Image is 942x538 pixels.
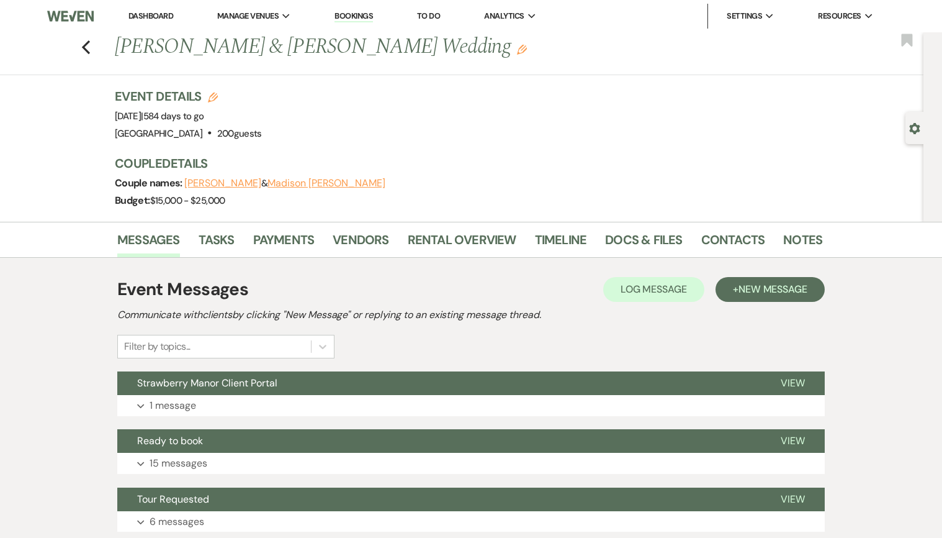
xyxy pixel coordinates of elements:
[115,194,150,207] span: Budget:
[199,230,235,257] a: Tasks
[603,277,704,302] button: Log Message
[781,493,805,506] span: View
[605,230,682,257] a: Docs & Files
[761,372,825,395] button: View
[184,178,261,188] button: [PERSON_NAME]
[535,230,587,257] a: Timeline
[150,514,204,530] p: 6 messages
[137,376,277,390] span: Strawberry Manor Client Portal
[333,230,388,257] a: Vendors
[150,398,196,414] p: 1 message
[117,395,825,416] button: 1 message
[217,10,279,22] span: Manage Venues
[137,493,209,506] span: Tour Requested
[334,11,373,22] a: Bookings
[115,110,204,122] span: [DATE]
[141,110,204,122] span: |
[761,429,825,453] button: View
[715,277,825,302] button: +New Message
[701,230,765,257] a: Contacts
[621,283,687,296] span: Log Message
[417,11,440,21] a: To Do
[818,10,861,22] span: Resources
[115,155,810,172] h3: Couple Details
[117,488,761,511] button: Tour Requested
[184,177,385,189] span: &
[115,176,184,189] span: Couple names:
[117,429,761,453] button: Ready to book
[761,488,825,511] button: View
[517,43,527,55] button: Edit
[781,434,805,447] span: View
[909,122,920,134] button: Open lead details
[738,283,807,296] span: New Message
[115,127,202,140] span: [GEOGRAPHIC_DATA]
[150,194,225,207] span: $15,000 - $25,000
[115,32,671,62] h1: [PERSON_NAME] & [PERSON_NAME] Wedding
[115,88,262,105] h3: Event Details
[267,178,385,188] button: Madison [PERSON_NAME]
[128,11,173,21] a: Dashboard
[117,276,248,303] h1: Event Messages
[781,376,805,390] span: View
[408,230,516,257] a: Rental Overview
[117,453,825,474] button: 15 messages
[124,339,191,354] div: Filter by topics...
[253,230,315,257] a: Payments
[47,3,94,29] img: Weven Logo
[150,455,207,472] p: 15 messages
[217,127,262,140] span: 200 guests
[484,10,524,22] span: Analytics
[117,230,180,257] a: Messages
[117,511,825,532] button: 6 messages
[117,308,825,322] h2: Communicate with clients by clicking "New Message" or replying to an existing message thread.
[143,110,204,122] span: 584 days to go
[117,372,761,395] button: Strawberry Manor Client Portal
[137,434,203,447] span: Ready to book
[783,230,822,257] a: Notes
[727,10,762,22] span: Settings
